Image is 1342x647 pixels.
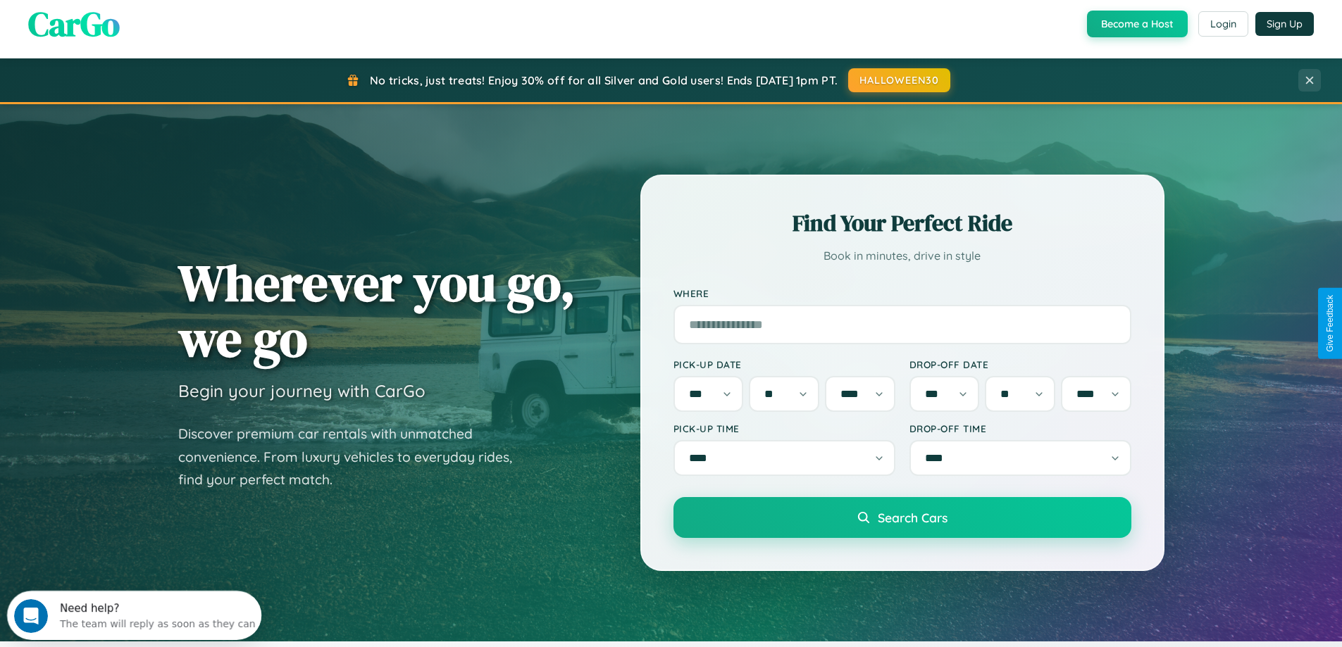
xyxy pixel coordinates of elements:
[6,6,262,44] div: Open Intercom Messenger
[878,510,948,525] span: Search Cars
[1325,295,1335,352] div: Give Feedback
[1255,12,1314,36] button: Sign Up
[673,422,895,434] label: Pick-up Time
[673,208,1131,239] h2: Find Your Perfect Ride
[848,68,950,92] button: HALLOWEEN30
[1087,11,1188,37] button: Become a Host
[673,497,1131,538] button: Search Cars
[53,12,249,23] div: Need help?
[1198,11,1248,37] button: Login
[370,73,838,87] span: No tricks, just treats! Enjoy 30% off for all Silver and Gold users! Ends [DATE] 1pm PT.
[909,358,1131,370] label: Drop-off Date
[673,287,1131,299] label: Where
[673,358,895,370] label: Pick-up Date
[178,422,530,491] p: Discover premium car rentals with unmatched convenience. From luxury vehicles to everyday rides, ...
[178,380,425,401] h3: Begin your journey with CarGo
[14,599,48,633] iframe: Intercom live chat
[178,255,576,366] h1: Wherever you go, we go
[53,23,249,38] div: The team will reply as soon as they can
[909,422,1131,434] label: Drop-off Time
[28,1,120,47] span: CarGo
[673,246,1131,266] p: Book in minutes, drive in style
[7,591,261,640] iframe: Intercom live chat discovery launcher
